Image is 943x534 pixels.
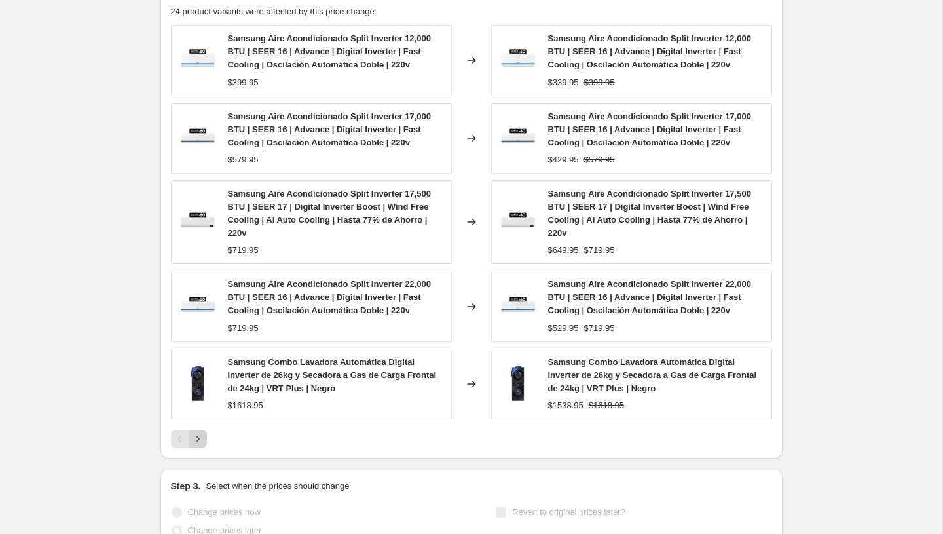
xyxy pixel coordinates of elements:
[584,76,615,89] strike: $399.95
[548,244,579,257] div: $649.95
[178,119,217,158] img: AR18BVHQAURNXL_Samsung_Web_001_80x.jpg
[228,399,263,412] div: $1618.95
[548,399,583,412] div: $1538.95
[228,111,431,147] span: Samsung Aire Acondicionado Split Inverter 17,000 BTU | SEER 16 | Advance | Digital Inverter | Fas...
[206,480,349,493] p: Select when the prices should change
[228,189,431,238] span: Samsung Aire Acondicionado Split Inverter 17,500 BTU | SEER 17 | Digital Inverter Boost | Wind Fr...
[498,119,538,158] img: AR18BVHQAURNXL_Samsung_Web_001_80x.jpg
[548,153,579,166] div: $429.95
[171,7,377,16] span: 24 product variants were affected by this price change:
[228,279,431,315] span: Samsung Aire Acondicionado Split Inverter 22,000 BTU | SEER 16 | Advance | Digital Inverter | Fas...
[498,364,538,404] img: WF26DG8250AV_DV24DG8000PV_Samsung_Web_001_80x.jpg
[188,507,261,517] span: Change prices now
[548,33,751,69] span: Samsung Aire Acondicionado Split Inverter 12,000 BTU | SEER 16 | Advance | Digital Inverter | Fas...
[589,399,624,412] strike: $1618.95
[584,153,615,166] strike: $579.95
[498,41,538,80] img: AR12BVHQAURNXL_Samsung_Web_001_80x.jpg
[178,364,217,404] img: WF26DG8250AV_DV24DG8000PV_Samsung_Web_001_80x.jpg
[548,111,751,147] span: Samsung Aire Acondicionado Split Inverter 17,000 BTU | SEER 16 | Advance | Digital Inverter | Fas...
[228,244,259,257] div: $719.95
[178,202,217,242] img: AR18BVHCMWKNAP_Samsung_Web_001_80x.jpg
[548,357,757,393] span: Samsung Combo Lavadora Automática Digital Inverter de 26kg y Secadora a Gas de Carga Frontal de 2...
[548,76,579,89] div: $339.95
[228,76,259,89] div: $399.95
[584,322,615,335] strike: $719.95
[189,430,207,448] button: Next
[548,189,751,238] span: Samsung Aire Acondicionado Split Inverter 17,500 BTU | SEER 17 | Digital Inverter Boost | Wind Fr...
[171,480,201,493] h2: Step 3.
[584,244,615,257] strike: $719.95
[228,322,259,335] div: $719.95
[178,287,217,326] img: AR24BVHQAURNXL_Samsung_Web_001_80x.jpg
[512,507,625,517] span: Revert to original prices later?
[228,33,431,69] span: Samsung Aire Acondicionado Split Inverter 12,000 BTU | SEER 16 | Advance | Digital Inverter | Fas...
[171,430,207,448] nav: Pagination
[178,41,217,80] img: AR12BVHQAURNXL_Samsung_Web_001_80x.jpg
[548,322,579,335] div: $529.95
[498,202,538,242] img: AR18BVHCMWKNAP_Samsung_Web_001_80x.jpg
[228,357,437,393] span: Samsung Combo Lavadora Automática Digital Inverter de 26kg y Secadora a Gas de Carga Frontal de 2...
[228,153,259,166] div: $579.95
[498,287,538,326] img: AR24BVHQAURNXL_Samsung_Web_001_80x.jpg
[548,279,751,315] span: Samsung Aire Acondicionado Split Inverter 22,000 BTU | SEER 16 | Advance | Digital Inverter | Fas...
